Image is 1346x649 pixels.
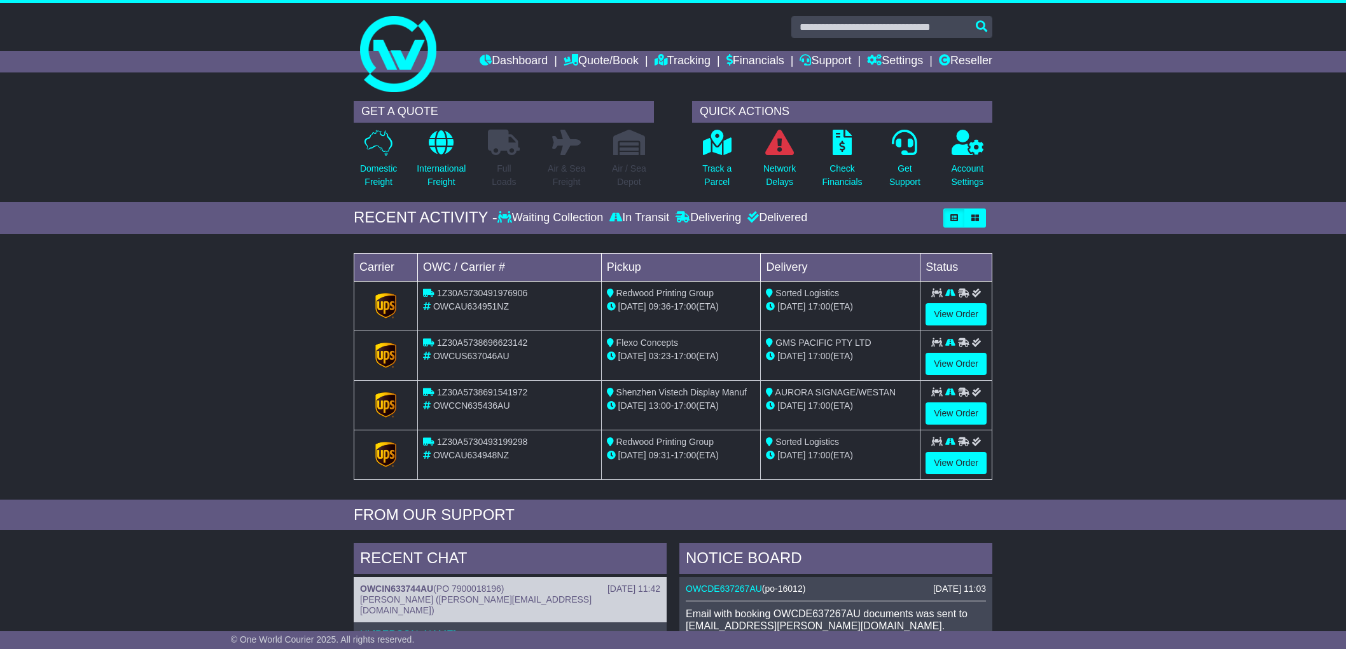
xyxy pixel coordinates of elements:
[920,253,992,281] td: Status
[360,594,592,615] span: [PERSON_NAME] ([PERSON_NAME][EMAIL_ADDRESS][DOMAIN_NAME])
[926,353,987,375] a: View Order
[375,442,397,467] img: GetCarrierServiceLogo
[649,450,671,460] span: 09:31
[231,634,415,645] span: © One World Courier 2025. All rights reserved.
[616,387,747,397] span: Shenzhen Vistech Display Manuf
[354,101,654,123] div: GET A QUOTE
[763,162,796,189] p: Network Delays
[766,399,915,413] div: (ETA)
[867,51,923,72] a: Settings
[359,129,398,196] a: DomesticFreight
[437,338,527,348] span: 1Z30A5738696623142
[686,584,762,594] a: OWCDE637267AU
[618,351,646,361] span: [DATE]
[618,400,646,411] span: [DATE]
[777,301,805,311] span: [DATE]
[775,288,839,298] span: Sorted Logistics
[375,293,397,318] img: GetCarrierServiceLogo
[933,584,986,594] div: [DATE] 11:03
[616,437,714,447] span: Redwood Printing Group
[497,211,606,225] div: Waiting Collection
[649,301,671,311] span: 09:36
[822,129,863,196] a: CheckFinancials
[416,129,466,196] a: InternationalFreight
[437,437,527,447] span: 1Z30A5730493199298
[766,300,915,313] div: (ETA)
[601,253,761,281] td: Pickup
[606,211,672,225] div: In Transit
[926,452,987,474] a: View Order
[607,350,756,363] div: - (ETA)
[480,51,548,72] a: Dashboard
[822,162,863,189] p: Check Financials
[889,162,920,189] p: Get Support
[360,584,433,594] a: OWCIN633744AU
[418,253,602,281] td: OWC / Carrier #
[702,162,732,189] p: Track a Parcel
[548,162,585,189] p: Air & Sea Freight
[672,211,744,225] div: Delivering
[618,450,646,460] span: [DATE]
[926,402,987,425] a: View Order
[488,162,520,189] p: Full Loads
[808,400,830,411] span: 17:00
[686,608,986,632] p: Email with booking OWCDE637267AU documents was sent to [EMAIL_ADDRESS][PERSON_NAME][DOMAIN_NAME].
[674,400,696,411] span: 17:00
[765,584,803,594] span: po-16012
[607,300,756,313] div: - (ETA)
[766,449,915,462] div: (ETA)
[674,301,696,311] span: 17:00
[607,399,756,413] div: - (ETA)
[612,162,646,189] p: Air / Sea Depot
[649,351,671,361] span: 03:23
[808,301,830,311] span: 17:00
[354,506,992,524] div: FROM OUR SUPPORT
[607,584,660,594] div: [DATE] 11:42
[808,351,830,361] span: 17:00
[417,162,466,189] p: International Freight
[655,51,711,72] a: Tracking
[939,51,992,72] a: Reseller
[777,400,805,411] span: [DATE]
[952,162,984,189] p: Account Settings
[618,301,646,311] span: [DATE]
[354,543,667,577] div: RECENT CHAT
[616,338,678,348] span: Flexo Concepts
[702,129,732,196] a: Track aParcel
[761,253,920,281] td: Delivery
[360,162,397,189] p: Domestic Freight
[674,351,696,361] span: 17:00
[763,129,796,196] a: NetworkDelays
[679,543,992,577] div: NOTICE BOARD
[616,288,714,298] span: Redwood Printing Group
[775,338,871,348] span: GMS PACIFIC PTY LTD
[692,101,992,123] div: QUICK ACTIONS
[436,584,501,594] span: PO 7900018196
[766,350,915,363] div: (ETA)
[926,303,987,325] a: View Order
[433,450,509,460] span: OWCAU634948NZ
[354,253,418,281] td: Carrier
[564,51,639,72] a: Quote/Book
[375,392,397,418] img: GetCarrierServiceLogo
[433,301,509,311] span: OWCAU634951NZ
[951,129,985,196] a: AccountSettings
[726,51,784,72] a: Financials
[354,208,497,227] div: RECENT ACTIVITY -
[360,584,660,594] div: ( )
[674,450,696,460] span: 17:00
[800,51,851,72] a: Support
[744,211,807,225] div: Delivered
[775,387,896,397] span: AURORA SIGNAGE/WESTAN
[808,450,830,460] span: 17:00
[649,400,671,411] span: 13:00
[686,584,986,594] div: ( )
[777,450,805,460] span: [DATE]
[433,351,510,361] span: OWCUS637046AU
[375,343,397,368] img: GetCarrierServiceLogo
[775,437,839,447] span: Sorted Logistics
[437,288,527,298] span: 1Z30A5730491976906
[433,400,510,411] span: OWCCN635436AU
[889,129,921,196] a: GetSupport
[777,351,805,361] span: [DATE]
